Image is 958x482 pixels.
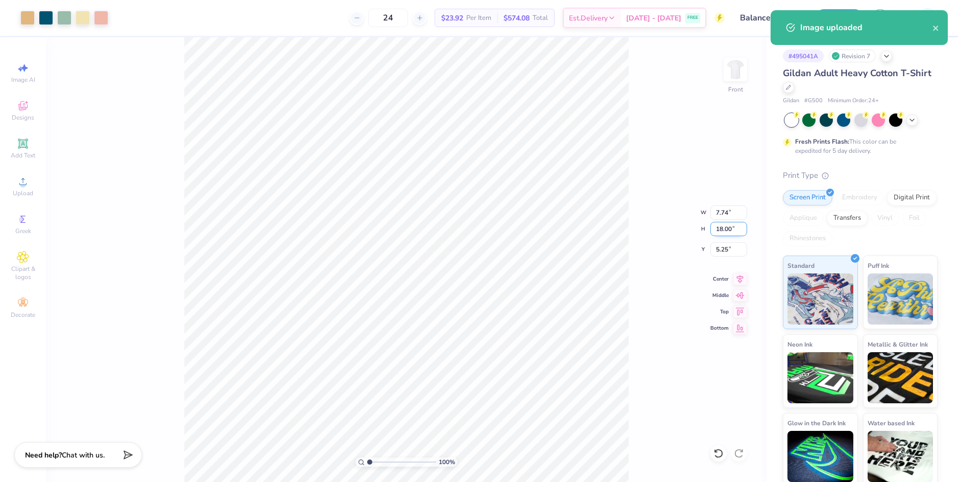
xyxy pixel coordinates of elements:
span: Middle [710,292,729,299]
div: Screen Print [783,190,832,205]
input: – – [368,9,408,27]
strong: Need help? [25,450,62,460]
span: Gildan Adult Heavy Cotton T-Shirt [783,67,931,79]
div: Print Type [783,170,938,181]
span: Clipart & logos [5,265,41,281]
span: Decorate [11,311,35,319]
img: Neon Ink [787,352,853,403]
img: Standard [787,273,853,325]
img: Glow in the Dark Ink [787,431,853,482]
span: Metallic & Glitter Ink [868,339,928,350]
div: Applique [783,211,824,226]
div: # 495041A [783,50,824,62]
img: Puff Ink [868,273,933,325]
div: Embroidery [835,190,884,205]
div: Revision 7 [829,50,876,62]
span: # G500 [804,97,823,105]
span: Glow in the Dark Ink [787,418,846,428]
span: Designs [12,113,34,122]
div: Digital Print [887,190,937,205]
span: 100 % [439,457,455,467]
span: [DATE] - [DATE] [626,13,681,24]
span: Center [710,276,729,283]
span: Est. Delivery [569,13,608,24]
span: Per Item [466,13,491,24]
img: Water based Ink [868,431,933,482]
img: Metallic & Glitter Ink [868,352,933,403]
button: close [932,21,940,34]
span: Minimum Order: 24 + [828,97,879,105]
div: Image uploaded [800,21,932,34]
span: Gildan [783,97,799,105]
strong: Fresh Prints Flash: [795,137,849,146]
span: Puff Ink [868,260,889,271]
input: Untitled Design [732,8,807,28]
div: Transfers [827,211,868,226]
span: Image AI [11,76,35,84]
span: Top [710,308,729,315]
span: Water based Ink [868,418,915,428]
span: Chat with us. [62,450,105,460]
span: Neon Ink [787,339,812,350]
span: Add Text [11,151,35,159]
div: Foil [902,211,926,226]
span: FREE [687,14,698,21]
img: Front [725,59,746,80]
span: Standard [787,260,815,271]
span: Total [533,13,548,24]
div: This color can be expedited for 5 day delivery. [795,137,921,155]
span: $23.92 [441,13,463,24]
span: Bottom [710,325,729,332]
span: Upload [13,189,33,197]
div: Vinyl [871,211,899,226]
div: Front [728,85,743,94]
span: $574.08 [504,13,530,24]
span: Greek [15,227,31,235]
div: Rhinestones [783,231,832,246]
